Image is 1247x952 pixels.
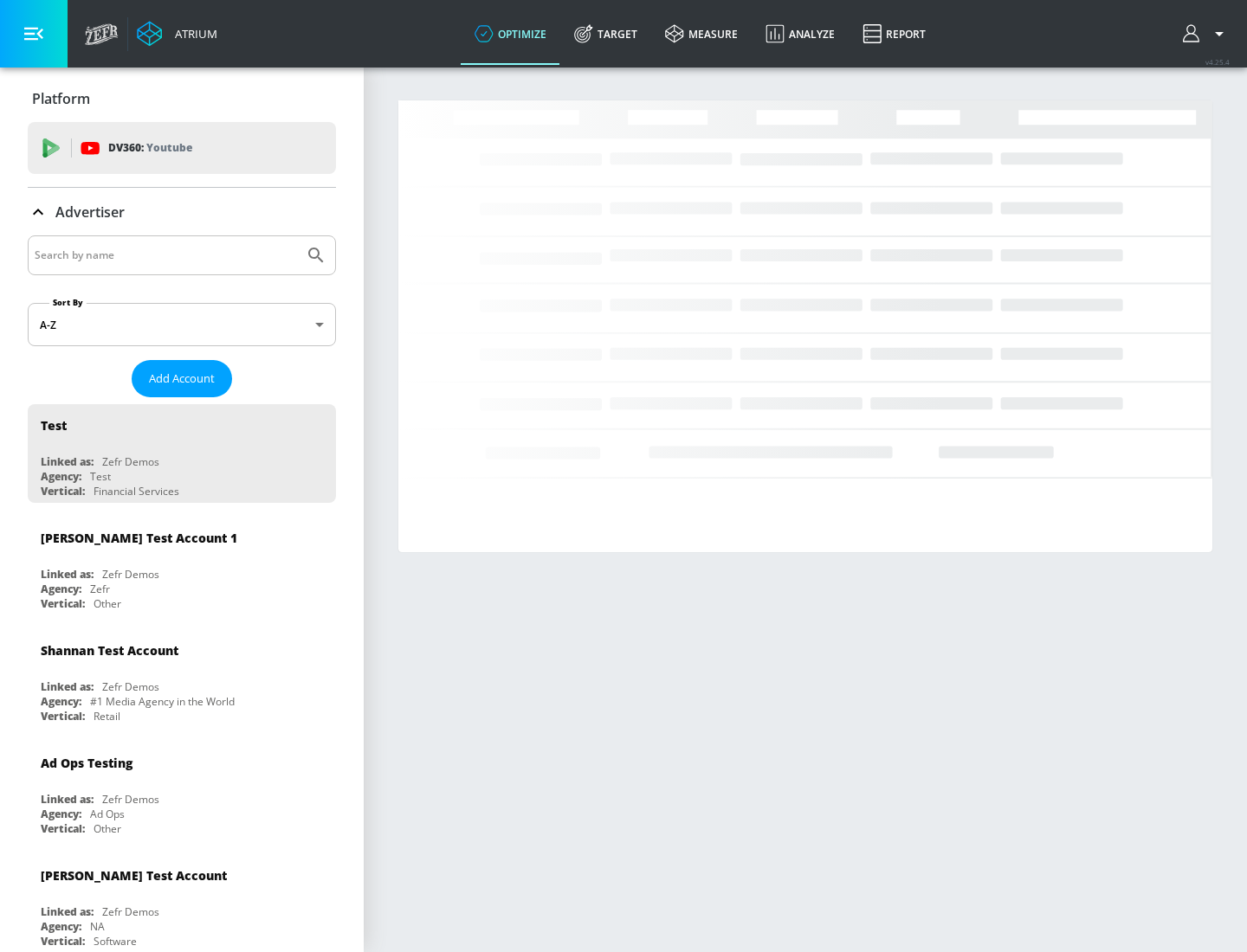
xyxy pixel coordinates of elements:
[49,297,87,308] label: Sort By
[90,694,235,709] div: #1 Media Agency in the World
[102,454,159,469] div: Zefr Demos
[102,679,159,694] div: Zefr Demos
[168,26,217,42] div: Atrium
[90,469,111,484] div: Test
[94,484,179,499] div: Financial Services
[149,369,215,389] span: Add Account
[461,3,560,65] a: optimize
[94,934,137,949] div: Software
[41,642,178,659] div: Shannan Test Account
[41,694,81,709] div: Agency:
[41,484,85,499] div: Vertical:
[94,821,121,836] div: Other
[41,919,81,934] div: Agency:
[28,404,336,503] div: TestLinked as:Zefr DemosAgency:TestVertical:Financial Services
[41,821,85,836] div: Vertical:
[41,709,85,724] div: Vertical:
[28,517,336,615] div: [PERSON_NAME] Test Account 1Linked as:Zefr DemosAgency:ZefrVertical:Other
[35,244,297,267] input: Search by name
[752,3,849,65] a: Analyze
[102,567,159,582] div: Zefr Demos
[41,596,85,611] div: Vertical:
[28,742,336,840] div: Ad Ops TestingLinked as:Zefr DemosAgency:Ad OpsVertical:Other
[90,807,125,821] div: Ad Ops
[41,530,237,546] div: [PERSON_NAME] Test Account 1
[137,21,217,47] a: Atrium
[1205,57,1230,67] span: v 4.25.4
[32,89,90,108] p: Platform
[28,303,336,346] div: A-Z
[94,596,121,611] div: Other
[560,3,651,65] a: Target
[41,454,94,469] div: Linked as:
[132,360,232,397] button: Add Account
[108,138,192,158] p: DV360:
[28,629,336,728] div: Shannan Test AccountLinked as:Zefr DemosAgency:#1 Media Agency in the WorldVertical:Retail
[94,709,120,724] div: Retail
[90,582,110,596] div: Zefr
[41,417,67,434] div: Test
[41,469,81,484] div: Agency:
[41,792,94,807] div: Linked as:
[41,755,132,771] div: Ad Ops Testing
[55,203,125,222] p: Advertiser
[41,679,94,694] div: Linked as:
[41,582,81,596] div: Agency:
[90,919,105,934] div: NA
[41,934,85,949] div: Vertical:
[849,3,940,65] a: Report
[651,3,752,65] a: measure
[41,807,81,821] div: Agency:
[28,188,336,236] div: Advertiser
[28,122,336,174] div: DV360: Youtube
[146,138,192,157] p: Youtube
[28,74,336,123] div: Platform
[102,904,159,919] div: Zefr Demos
[41,867,227,884] div: [PERSON_NAME] Test Account
[102,792,159,807] div: Zefr Demos
[41,904,94,919] div: Linked as:
[41,567,94,582] div: Linked as:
